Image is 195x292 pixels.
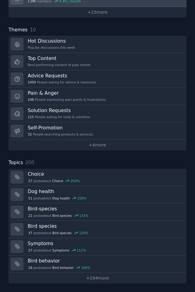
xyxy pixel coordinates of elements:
a: Pain & Anger248People expressing pain points & frustrations [9,88,186,105]
h3: Bird behavior [28,258,182,264]
a: Solution Requests215People asking for tools & solutions [9,105,186,122]
div: 133 % [79,213,88,218]
h3: Top Content [28,55,90,62]
a: Bird behavior26postsaboutBird behavior100% [9,255,186,273]
h3: Bird species [28,223,182,229]
span: 32 [28,132,32,136]
span: Symptoms [52,248,69,252]
span: 21 [28,213,32,218]
span: 26 [28,266,32,270]
a: +4more [9,140,186,150]
h3: Pain & Anger [28,90,106,96]
div: post s about [28,248,87,253]
div: post s about [28,265,91,270]
h3: Hot Discussions [28,38,75,44]
span: Dog health [52,196,70,200]
a: Bird-species21postsaboutBird-species133% [9,203,186,221]
h3: Dog health [28,188,182,195]
a: Self-Promotion32People launching products & services [9,122,186,140]
a: Top ContentBest-performing content of past month [9,53,186,70]
div: 120 % [79,231,88,235]
div: 111 % [77,248,86,252]
div: People expressing pain points & frustrations [28,97,106,102]
h3: Choice [28,171,182,177]
span: 215 [28,115,34,119]
div: 150 % [77,196,87,200]
div: post s about [28,213,89,218]
a: +194more [9,273,186,283]
div: People launching products & services [28,132,93,136]
span: Choice [52,179,63,183]
div: People asking for advice & resources [28,80,96,84]
span: 27 [28,179,32,183]
span: Bird-species [52,213,72,218]
span: 51 [28,196,32,200]
a: Choice27postsaboutChoice250% [9,169,186,186]
div: Best-performing content of past month [28,63,90,67]
a: +25more [9,7,186,18]
div: 100 % [81,266,90,270]
span: 200 [25,160,34,165]
span: Bird species [52,231,72,235]
span: 1000 [28,80,36,84]
span: Topics [9,159,23,167]
div: post s about [28,230,89,236]
a: Symptoms27postsaboutSymptoms111% [9,238,186,255]
a: Bird species37postsaboutBird species120% [9,221,186,238]
h3: Self-Promotion [28,125,93,131]
a: Advice Requests1000People asking for advice & resources [9,70,186,88]
span: 27 [28,248,32,252]
a: Hot DiscussionsPopular discussions this week [9,36,186,53]
span: 248 [28,97,34,102]
div: Popular discussions this week [28,45,75,50]
div: post s about [28,178,80,184]
span: Bird behavior [52,266,74,270]
span: 10 [30,27,36,33]
h3: Solution Requests [28,107,90,114]
h3: Advice Requests [28,72,96,79]
div: 250 % [71,179,80,183]
span: 37 [28,231,32,235]
span: Themes [9,26,28,34]
a: Dog health51postsaboutDog health150% [9,186,186,203]
div: post s about [28,195,87,201]
h3: Symptoms [28,240,182,247]
div: People asking for tools & solutions [28,115,90,119]
h3: Bird-species [28,206,182,212]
